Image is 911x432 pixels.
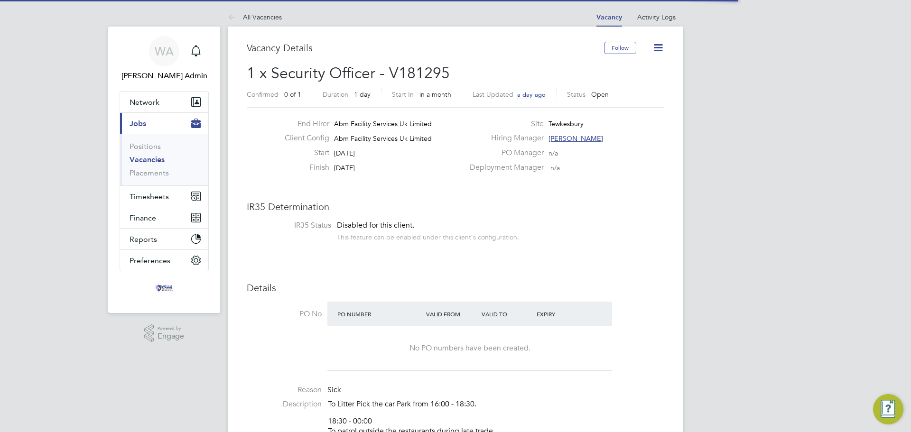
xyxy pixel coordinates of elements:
span: Jobs [130,119,146,128]
span: in a month [419,90,451,99]
label: Start In [392,90,414,99]
div: Jobs [120,134,208,185]
span: Abm Facility Services Uk Limited [334,119,432,128]
label: Client Config [277,133,329,143]
h3: Details [247,282,664,294]
span: n/a [550,164,560,172]
div: Valid To [479,305,535,322]
div: This feature can be enabled under this client's configuration. [337,230,519,241]
span: [DATE] [334,149,355,157]
button: Timesheets [120,186,208,207]
a: Vacancies [130,155,165,164]
label: Site [464,119,544,129]
label: Duration [323,90,348,99]
button: Finance [120,207,208,228]
span: Sick [327,385,341,395]
h3: IR35 Determination [247,201,664,213]
span: 0 of 1 [284,90,301,99]
a: WA[PERSON_NAME] Admin [120,36,209,82]
label: PO No [247,309,322,319]
div: No PO numbers have been created. [337,343,603,353]
label: Hiring Manager [464,133,544,143]
label: Description [247,399,322,409]
button: Network [120,92,208,112]
span: Reports [130,235,157,244]
div: PO Number [335,305,424,322]
span: Engage [158,332,184,340]
a: Activity Logs [637,13,676,21]
label: End Hirer [277,119,329,129]
label: Start [277,148,329,158]
nav: Main navigation [108,27,220,313]
a: Positions [130,142,161,151]
span: Abm Facility Services Uk Limited [334,134,432,143]
button: Jobs [120,113,208,134]
span: Powered by [158,324,184,332]
span: Preferences [130,256,170,265]
span: [DATE] [334,164,355,172]
span: [PERSON_NAME] [548,134,603,143]
button: Engage Resource Center [873,394,903,424]
label: Deployment Manager [464,163,544,173]
a: Vacancy [596,13,622,21]
span: Timesheets [130,192,169,201]
label: IR35 Status [256,221,331,230]
h3: Vacancy Details [247,42,604,54]
img: wills-security-logo-retina.png [153,281,176,296]
span: Tewkesbury [548,119,584,128]
span: n/a [548,149,558,157]
p: To Litter Pick the car Park from 16:00 - 18:30. [328,399,664,409]
a: All Vacancies [228,13,282,21]
button: Preferences [120,250,208,271]
span: 1 day [354,90,371,99]
label: PO Manager [464,148,544,158]
span: a day ago [517,91,546,99]
label: Confirmed [247,90,279,99]
label: Reason [247,385,322,395]
button: Reports [120,229,208,249]
span: Finance [130,213,156,222]
span: Disabled for this client. [337,221,414,230]
span: Open [591,90,609,99]
a: Placements [130,168,169,177]
span: Wills Admin [120,70,209,82]
div: Expiry [534,305,590,322]
span: 1 x Security Officer - V181295 [247,64,450,83]
span: WA [155,45,174,57]
button: Follow [604,42,636,54]
a: Go to home page [120,281,209,296]
div: Valid From [424,305,479,322]
label: Status [567,90,586,99]
span: Network [130,98,159,107]
label: Finish [277,163,329,173]
a: Powered byEngage [144,324,185,342]
label: Last Updated [473,90,513,99]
